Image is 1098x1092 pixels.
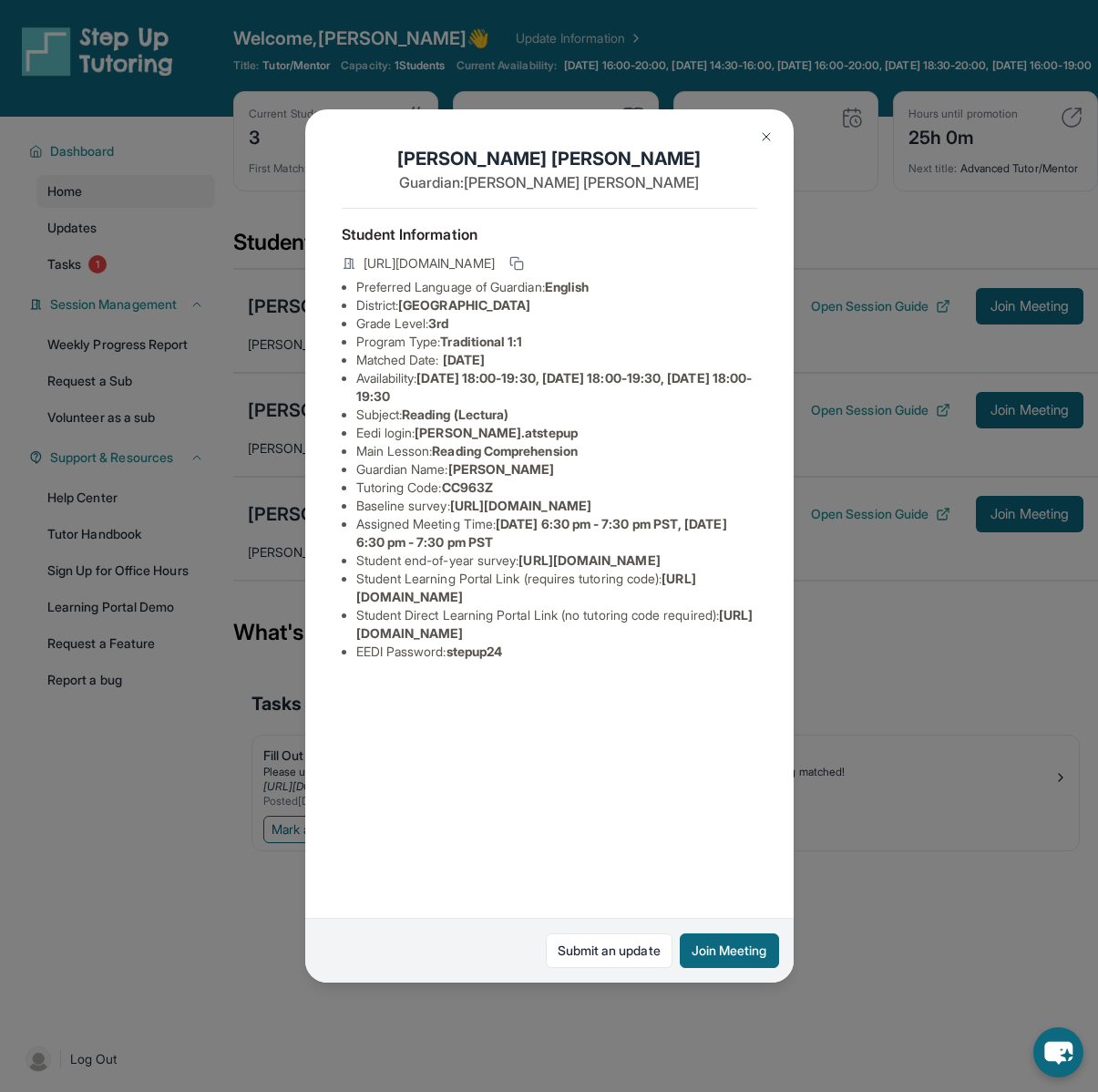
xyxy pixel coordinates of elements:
[356,314,757,333] li: Grade Level:
[518,552,660,568] span: [URL][DOMAIN_NAME]
[443,352,485,367] span: [DATE]
[356,551,757,570] li: Student end-of-year survey :
[432,443,577,458] span: Reading Comprehension
[356,351,757,369] li: Matched Date:
[356,278,757,296] li: Preferred Language of Guardian:
[442,479,493,495] span: CC963Z
[356,570,757,606] li: Student Learning Portal Link (requires tutoring code) :
[398,297,530,313] span: [GEOGRAPHIC_DATA]
[428,315,448,331] span: 3rd
[356,479,757,497] li: Tutoring Code :
[356,369,757,406] li: Availability:
[440,334,522,349] span: Traditional 1:1
[506,252,528,274] button: Copy link
[356,442,757,460] li: Main Lesson :
[356,606,757,643] li: Student Direct Learning Portal Link (no tutoring code required) :
[545,279,590,294] span: English
[356,643,757,661] li: EEDI Password :
[342,171,757,193] p: Guardian: [PERSON_NAME] [PERSON_NAME]
[450,498,591,513] span: [URL][DOMAIN_NAME]
[356,406,757,424] li: Subject :
[356,516,727,550] span: [DATE] 6:30 pm - 7:30 pm PST, [DATE] 6:30 pm - 7:30 pm PST
[448,461,555,477] span: [PERSON_NAME]
[680,933,779,968] button: Join Meeting
[356,460,757,479] li: Guardian Name :
[356,370,753,404] span: [DATE] 18:00-19:30, [DATE] 18:00-19:30, [DATE] 18:00-19:30
[356,333,757,351] li: Program Type:
[546,933,672,968] a: Submit an update
[342,146,757,171] h1: [PERSON_NAME] [PERSON_NAME]
[402,407,508,422] span: Reading (Lectura)
[356,296,757,314] li: District:
[415,425,578,440] span: [PERSON_NAME].atstepup
[1033,1027,1083,1077] button: chat-button
[356,424,757,442] li: Eedi login :
[342,223,757,245] h4: Student Information
[356,515,757,551] li: Assigned Meeting Time :
[446,644,503,659] span: stepup24
[364,254,495,273] span: [URL][DOMAIN_NAME]
[356,497,757,515] li: Baseline survey :
[759,129,774,144] img: Close Icon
